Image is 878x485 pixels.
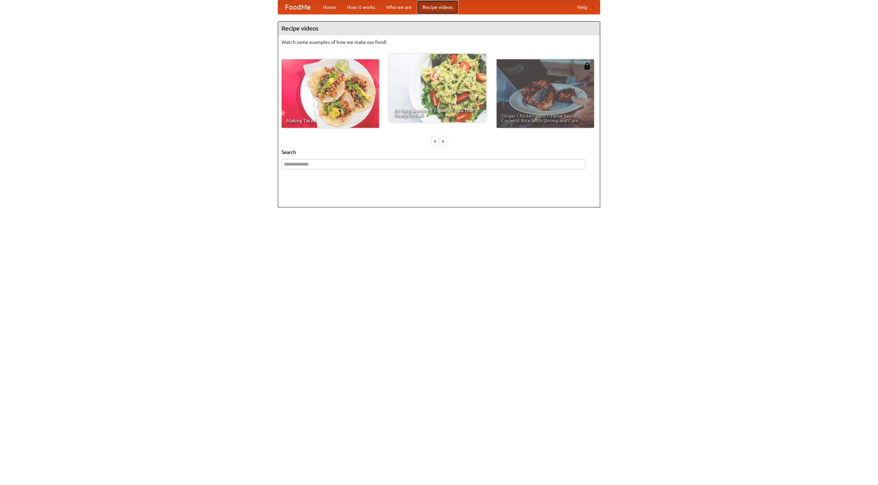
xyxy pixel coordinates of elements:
span: Making Tacos [286,118,374,123]
div: « [432,137,438,145]
img: 483408.png [584,63,591,70]
h4: Recipe videos [278,22,600,35]
a: FoodMe [278,0,318,14]
div: » [440,137,446,145]
a: Making Tacos [282,59,379,128]
a: Recipe videos [417,0,458,14]
a: An Easy, Summery Tomato Pasta That's Ready for Fall [389,54,486,122]
a: How it works [342,0,381,14]
p: Watch some examples of how we make our food! [282,39,596,46]
a: Home [318,0,342,14]
a: Help [572,0,593,14]
h5: Search [282,149,596,156]
span: An Easy, Summery Tomato Pasta That's Ready for Fall [394,108,482,118]
a: Who we are [381,0,417,14]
